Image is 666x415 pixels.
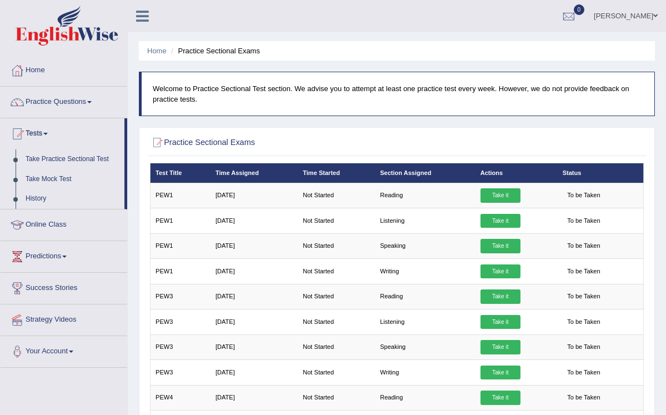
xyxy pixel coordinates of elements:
a: Take it [480,214,520,228]
td: PEW1 [150,259,210,284]
td: PEW3 [150,360,210,385]
td: Not Started [298,183,375,208]
span: To be Taken [563,289,605,304]
td: PEW3 [150,284,210,309]
a: Tests [1,118,124,146]
a: Strategy Videos [1,304,127,332]
td: Not Started [298,208,375,233]
a: Home [1,55,127,83]
a: Take Mock Test [21,169,124,189]
span: To be Taken [563,264,605,279]
td: Reading [375,183,475,208]
a: Predictions [1,241,127,269]
td: Not Started [298,385,375,410]
a: Take it [480,391,520,405]
a: Online Class [1,209,127,237]
a: Home [147,47,167,55]
td: Not Started [298,259,375,284]
td: Speaking [375,334,475,359]
a: Take it [480,340,520,354]
td: Not Started [298,360,375,385]
h2: Practice Sectional Exams [150,136,457,150]
td: PEW1 [150,183,210,208]
a: Take it [480,366,520,380]
td: [DATE] [211,284,298,309]
th: Actions [475,163,557,183]
td: [DATE] [211,334,298,359]
a: Success Stories [1,273,127,301]
td: [DATE] [211,233,298,258]
a: Take it [480,239,520,253]
a: Practice Questions [1,87,127,114]
th: Time Assigned [211,163,298,183]
td: PEW1 [150,233,210,258]
td: Not Started [298,334,375,359]
td: Not Started [298,309,375,334]
span: To be Taken [563,188,605,203]
li: Practice Sectional Exams [168,46,260,56]
td: Listening [375,208,475,233]
td: PEW4 [150,385,210,410]
td: [DATE] [211,183,298,208]
th: Time Started [298,163,375,183]
span: To be Taken [563,315,605,329]
td: Reading [375,385,475,410]
td: [DATE] [211,385,298,410]
a: Take it [480,264,520,279]
th: Section Assigned [375,163,475,183]
span: To be Taken [563,391,605,405]
th: Status [557,163,644,183]
a: Take Practice Sectional Test [21,149,124,169]
span: To be Taken [563,239,605,253]
th: Test Title [150,163,210,183]
span: To be Taken [563,214,605,228]
td: PEW3 [150,334,210,359]
td: Reading [375,284,475,309]
td: [DATE] [211,208,298,233]
a: Take it [480,289,520,304]
td: Writing [375,259,475,284]
td: PEW1 [150,208,210,233]
a: Your Account [1,336,127,364]
td: [DATE] [211,360,298,385]
td: Writing [375,360,475,385]
td: Speaking [375,233,475,258]
a: Take it [480,188,520,203]
td: [DATE] [211,309,298,334]
span: To be Taken [563,340,605,354]
td: Listening [375,309,475,334]
td: [DATE] [211,259,298,284]
span: To be Taken [563,366,605,380]
a: Take it [480,315,520,329]
a: History [21,189,124,209]
span: 0 [574,4,585,15]
td: PEW3 [150,309,210,334]
td: Not Started [298,233,375,258]
td: Not Started [298,284,375,309]
p: Welcome to Practice Sectional Test section. We advise you to attempt at least one practice test e... [153,83,643,104]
